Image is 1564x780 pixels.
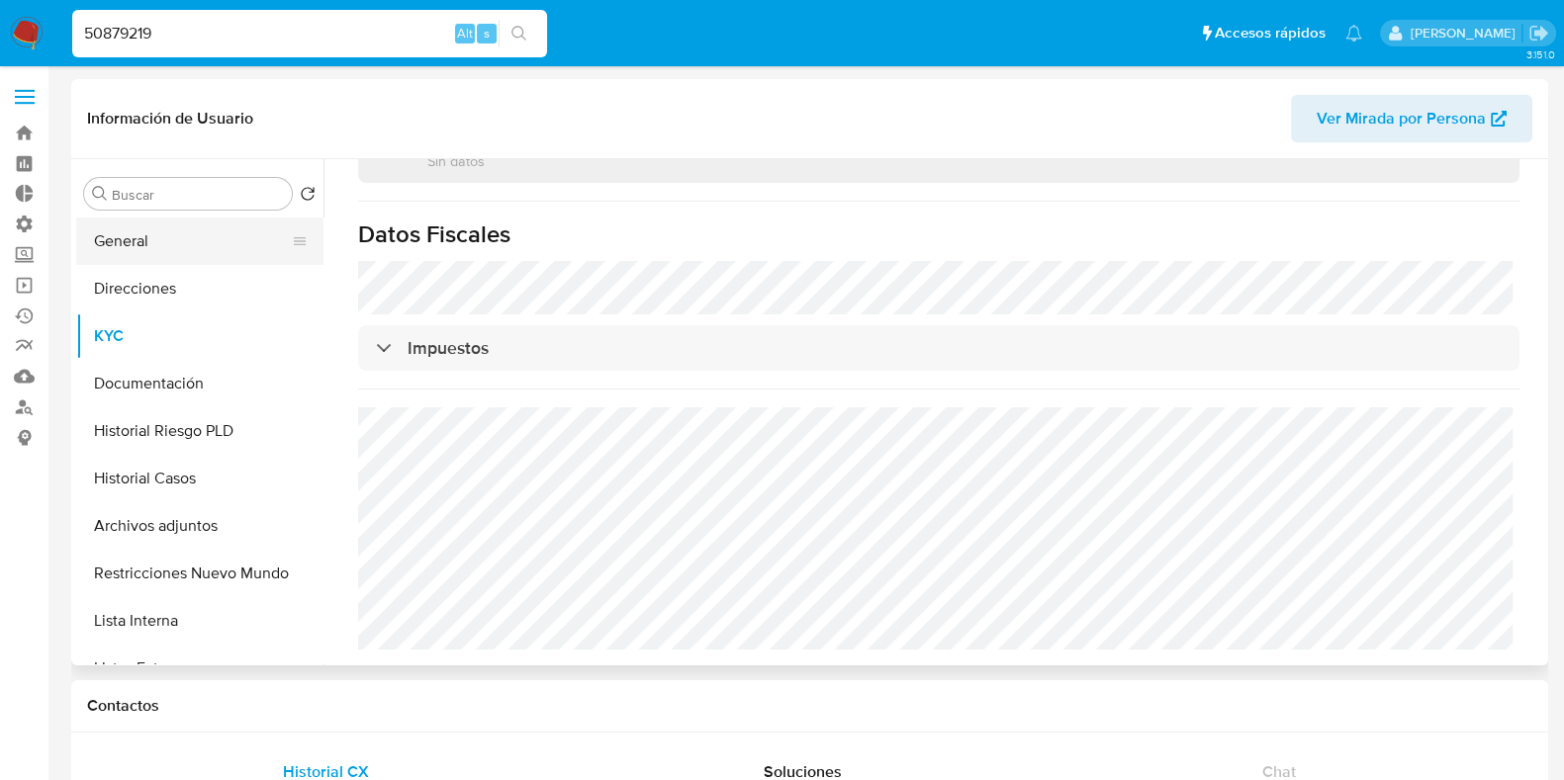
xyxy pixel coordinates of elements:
p: ignacio.bagnardi@mercadolibre.com [1410,24,1521,43]
button: Archivos adjuntos [76,502,323,550]
button: Listas Externas [76,645,323,692]
button: Restricciones Nuevo Mundo [76,550,323,597]
h1: Información de Usuario [87,109,253,129]
p: Sin datos [427,151,560,170]
h1: Contactos [87,696,1532,716]
button: Direcciones [76,265,323,312]
span: Ver Mirada por Persona [1317,95,1486,142]
h1: Datos Fiscales [358,219,1519,249]
a: Salir [1528,23,1549,43]
input: Buscar usuario o caso... [72,21,547,46]
button: General [76,217,308,265]
input: Buscar [112,186,284,204]
button: Lista Interna [76,597,323,645]
div: Impuestos [358,325,1519,371]
h3: Impuestos [408,337,489,359]
button: Buscar [92,186,108,202]
a: Notificaciones [1345,25,1362,42]
span: Alt [457,24,473,43]
button: Volver al orden por defecto [300,186,316,208]
span: Accesos rápidos [1215,23,1326,43]
button: Documentación [76,360,323,407]
button: search-icon [499,20,539,47]
span: s [484,24,490,43]
button: KYC [76,312,323,360]
button: Historial Riesgo PLD [76,407,323,455]
button: Historial Casos [76,455,323,502]
button: Ver Mirada por Persona [1291,95,1532,142]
